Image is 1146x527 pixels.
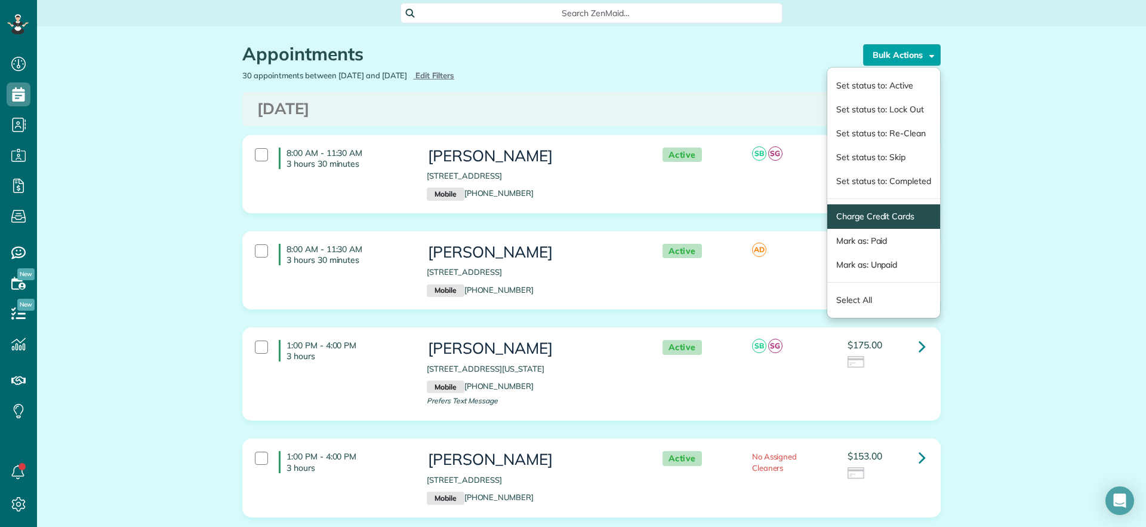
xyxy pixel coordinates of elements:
[752,243,766,257] span: AD
[279,451,409,473] h4: 1:00 PM - 4:00 PM
[827,169,940,193] a: Set status to: Completed
[427,266,638,278] p: [STREET_ADDRESS]
[836,210,931,223] a: Charge Credit Cards
[663,451,702,466] span: Active
[233,70,592,81] div: 30 appointments between [DATE] and [DATE]
[427,188,464,201] small: Mobile
[827,288,940,312] a: Select All
[286,158,409,169] p: 3 hours 30 minutes
[427,148,638,165] h3: [PERSON_NAME]
[752,339,766,353] span: SB
[663,244,702,259] span: Active
[827,97,940,121] a: Set status to: Lock Out
[427,381,534,391] a: Mobile[PHONE_NUMBER]
[848,467,865,480] img: icon_credit_card_neutral-3d9a980bd25ce6dbb0f2033d7200983694762465c175678fcbc2d8f4bc43548e.png
[427,451,638,468] h3: [PERSON_NAME]
[873,50,923,60] strong: Bulk Actions
[279,244,409,265] h4: 8:00 AM - 11:30 AM
[427,170,638,182] p: [STREET_ADDRESS]
[427,396,497,405] span: Prefers Text Message
[427,188,534,198] a: Mobile[PHONE_NUMBER]
[427,492,534,502] a: Mobile[PHONE_NUMBER]
[17,268,35,280] span: New
[427,244,638,261] h3: [PERSON_NAME]
[663,340,702,355] span: Active
[752,146,766,161] span: SB
[848,450,882,462] span: $153.00
[848,339,882,351] span: $175.00
[286,255,409,265] p: 3 hours 30 minutes
[848,356,865,369] img: icon_credit_card_neutral-3d9a980bd25ce6dbb0f2033d7200983694762465c175678fcbc2d8f4bc43548e.png
[257,100,926,118] h3: [DATE]
[427,285,534,295] a: Mobile[PHONE_NUMBER]
[286,351,409,361] p: 3 hours
[279,148,409,169] h4: 8:00 AM - 11:30 AM
[752,452,797,473] span: No Assigned Cleaners
[17,299,35,311] span: New
[242,44,845,64] h1: Appointments
[427,363,638,375] p: [STREET_ADDRESS][US_STATE]
[827,145,940,169] a: Set status to: Skip
[827,121,940,145] a: Set status to: Re-Clean
[827,73,940,97] a: Set status to: Active
[413,71,454,80] a: Edit Filters
[663,148,702,163] span: Active
[427,492,464,505] small: Mobile
[427,284,464,298] small: Mobile
[827,253,940,277] a: Mark as: Unpaid
[427,474,638,486] p: [STREET_ADDRESS]
[415,71,454,80] span: Edit Filters
[286,462,409,473] p: 3 hours
[279,340,409,361] h4: 1:00 PM - 4:00 PM
[863,44,941,66] a: Bulk Actions
[427,340,638,357] h3: [PERSON_NAME]
[1105,486,1134,515] div: Open Intercom Messenger
[768,146,783,161] span: SG
[427,381,464,394] small: Mobile
[768,339,783,353] span: SG
[827,229,940,253] a: Mark as: Paid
